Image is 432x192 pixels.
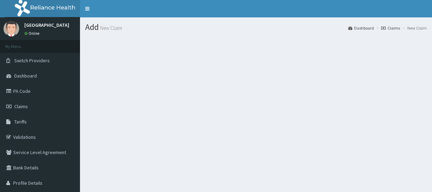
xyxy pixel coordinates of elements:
[24,23,69,27] p: [GEOGRAPHIC_DATA]
[99,25,122,31] small: New Claim
[14,73,37,79] span: Dashboard
[14,119,27,125] span: Tariffs
[24,31,41,36] a: Online
[348,25,374,31] a: Dashboard
[401,25,427,31] li: New Claim
[381,25,400,31] a: Claims
[14,57,50,64] span: Switch Providers
[3,21,19,37] img: User Image
[14,103,28,110] span: Claims
[85,23,427,32] h1: Add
